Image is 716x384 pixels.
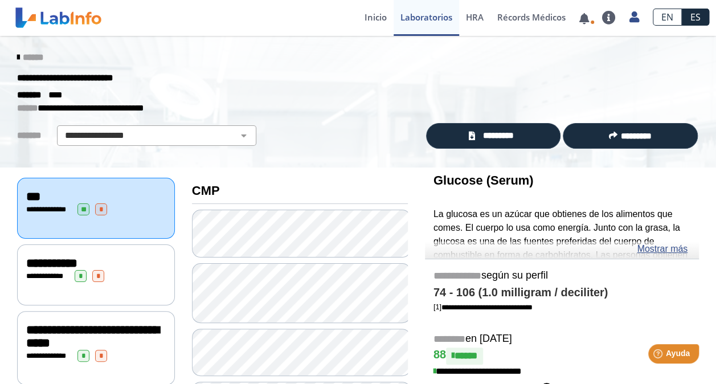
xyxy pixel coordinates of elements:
[466,11,484,23] span: HRA
[433,286,690,300] h4: 74 - 106 (1.0 milligram / deciliter)
[192,183,220,198] b: CMP
[433,269,690,283] h5: según su perfil
[433,348,690,365] h4: 88
[433,303,533,311] a: [1]
[637,242,688,256] a: Mostrar más
[433,333,690,346] h5: en [DATE]
[615,340,703,371] iframe: Help widget launcher
[653,9,682,26] a: EN
[682,9,709,26] a: ES
[433,173,534,187] b: Glucose (Serum)
[433,207,690,330] p: La glucosa es un azúcar que obtienes de los alimentos que comes. El cuerpo lo usa como energía. J...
